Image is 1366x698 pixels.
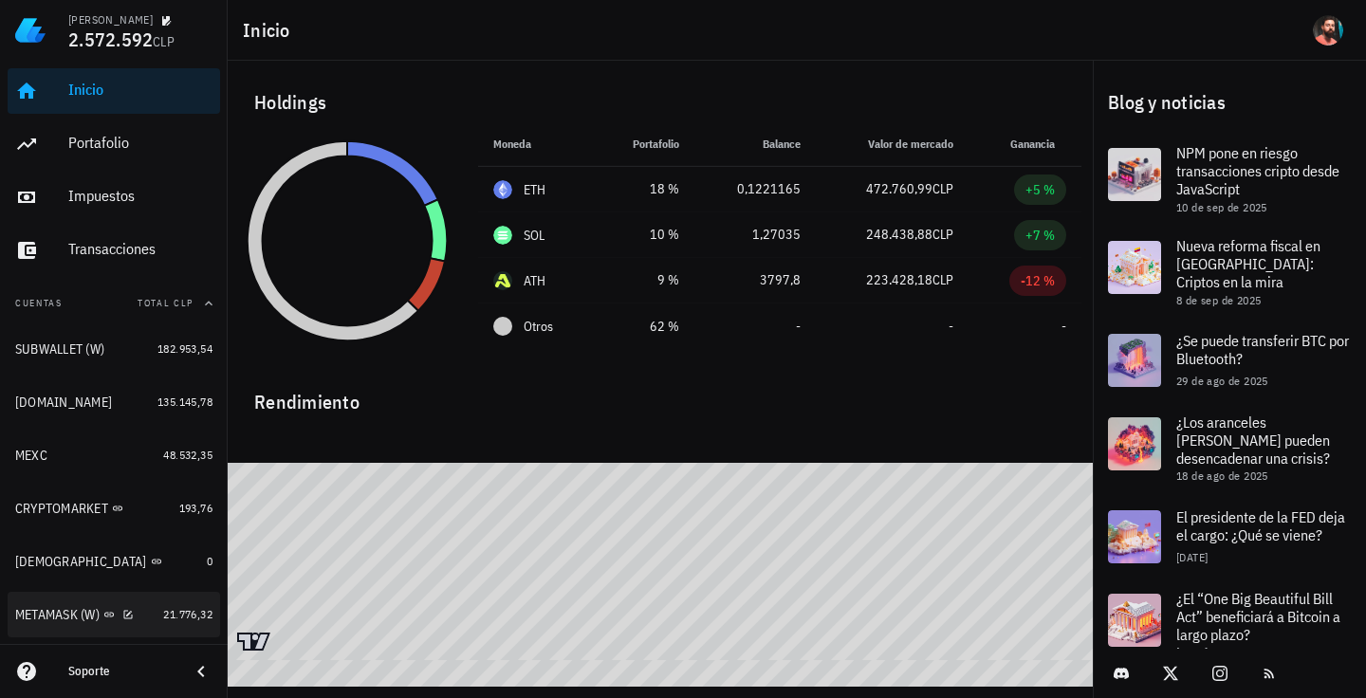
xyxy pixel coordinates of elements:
[207,554,212,568] span: 0
[1093,72,1366,133] div: Blog y noticias
[610,270,679,290] div: 9 %
[8,174,220,220] a: Impuestos
[610,179,679,199] div: 18 %
[8,121,220,167] a: Portafolio
[8,228,220,273] a: Transacciones
[68,81,212,99] div: Inicio
[1176,468,1268,483] span: 18 de ago de 2025
[710,225,801,245] div: 1,27035
[932,271,953,288] span: CLP
[524,180,546,199] div: ETH
[866,271,932,288] span: 223.428,18
[1093,319,1366,402] a: ¿Se puede transferir BTC por Bluetooth? 29 de ago de 2025
[68,664,175,679] div: Soporte
[1176,374,1268,388] span: 29 de ago de 2025
[8,432,220,478] a: MEXC 48.532,35
[243,15,298,46] h1: Inicio
[179,501,212,515] span: 193,76
[8,486,220,531] a: CRYPTOMARKET 193,76
[138,297,194,309] span: Total CLP
[15,341,104,358] div: SUBWALLET (W)
[68,240,212,258] div: Transacciones
[1010,137,1066,151] span: Ganancia
[694,121,816,167] th: Balance
[239,72,1081,133] div: Holdings
[1176,143,1339,198] span: NPM pone en riesgo transacciones cripto desde JavaScript
[163,607,212,621] span: 21.776,32
[239,372,1081,417] div: Rendimiento
[1176,293,1261,307] span: 8 de sep de 2025
[8,68,220,114] a: Inicio
[15,554,147,570] div: [DEMOGRAPHIC_DATA]
[153,33,175,50] span: CLP
[1176,589,1340,644] span: ¿El “One Big Beautiful Bill Act” beneficiará a Bitcoin a largo plazo?
[610,225,679,245] div: 10 %
[68,187,212,205] div: Impuestos
[1176,550,1208,564] span: [DATE]
[1176,236,1320,291] span: Nueva reforma fiscal en [GEOGRAPHIC_DATA]: Criptos en la mira
[524,317,553,337] span: Otros
[8,326,220,372] a: SUBWALLET (W) 182.953,54
[1176,200,1267,214] span: 10 de sep de 2025
[68,27,153,52] span: 2.572.592
[493,226,512,245] div: SOL-icon
[595,121,694,167] th: Portafolio
[1176,413,1330,468] span: ¿Los aranceles [PERSON_NAME] pueden desencadenar una crisis?
[1176,507,1345,544] span: El presidente de la FED deja el cargo: ¿Qué se viene?
[1025,180,1055,199] div: +5 %
[932,226,953,243] span: CLP
[710,179,801,199] div: 0,1221165
[493,180,512,199] div: ETH-icon
[1025,226,1055,245] div: +7 %
[1061,318,1066,335] span: -
[15,395,112,411] div: [DOMAIN_NAME]
[610,317,679,337] div: 62 %
[1176,331,1349,368] span: ¿Se puede transferir BTC por Bluetooth?
[8,281,220,326] button: CuentasTotal CLP
[157,395,212,409] span: 135.145,78
[237,633,270,651] a: Charting by TradingView
[163,448,212,462] span: 48.532,35
[816,121,969,167] th: Valor de mercado
[68,134,212,152] div: Portafolio
[15,15,46,46] img: LedgiFi
[8,379,220,425] a: [DOMAIN_NAME] 135.145,78
[1093,495,1366,579] a: El presidente de la FED deja el cargo: ¿Qué se viene? [DATE]
[866,226,932,243] span: 248.438,88
[15,501,108,517] div: CRYPTOMARKET
[710,270,801,290] div: 3797,8
[1093,579,1366,671] a: ¿El “One Big Beautiful Bill Act” beneficiará a Bitcoin a largo plazo? [DATE]
[8,592,220,637] a: METAMASK (W) 21.776,32
[15,607,100,623] div: METAMASK (W)
[949,318,953,335] span: -
[15,448,47,464] div: MEXC
[1093,402,1366,495] a: ¿Los aranceles [PERSON_NAME] pueden desencadenar una crisis? 18 de ago de 2025
[796,318,801,335] span: -
[68,12,153,28] div: [PERSON_NAME]
[157,341,212,356] span: 182.953,54
[1021,271,1055,290] div: -12 %
[1093,226,1366,319] a: Nueva reforma fiscal en [GEOGRAPHIC_DATA]: Criptos en la mira 8 de sep de 2025
[1313,15,1343,46] div: avatar
[493,271,512,290] div: ATH-icon
[8,539,220,584] a: [DEMOGRAPHIC_DATA] 0
[1093,133,1366,226] a: NPM pone en riesgo transacciones cripto desde JavaScript 10 de sep de 2025
[866,180,932,197] span: 472.760,99
[932,180,953,197] span: CLP
[524,271,546,290] div: ATH
[524,226,545,245] div: SOL
[478,121,595,167] th: Moneda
